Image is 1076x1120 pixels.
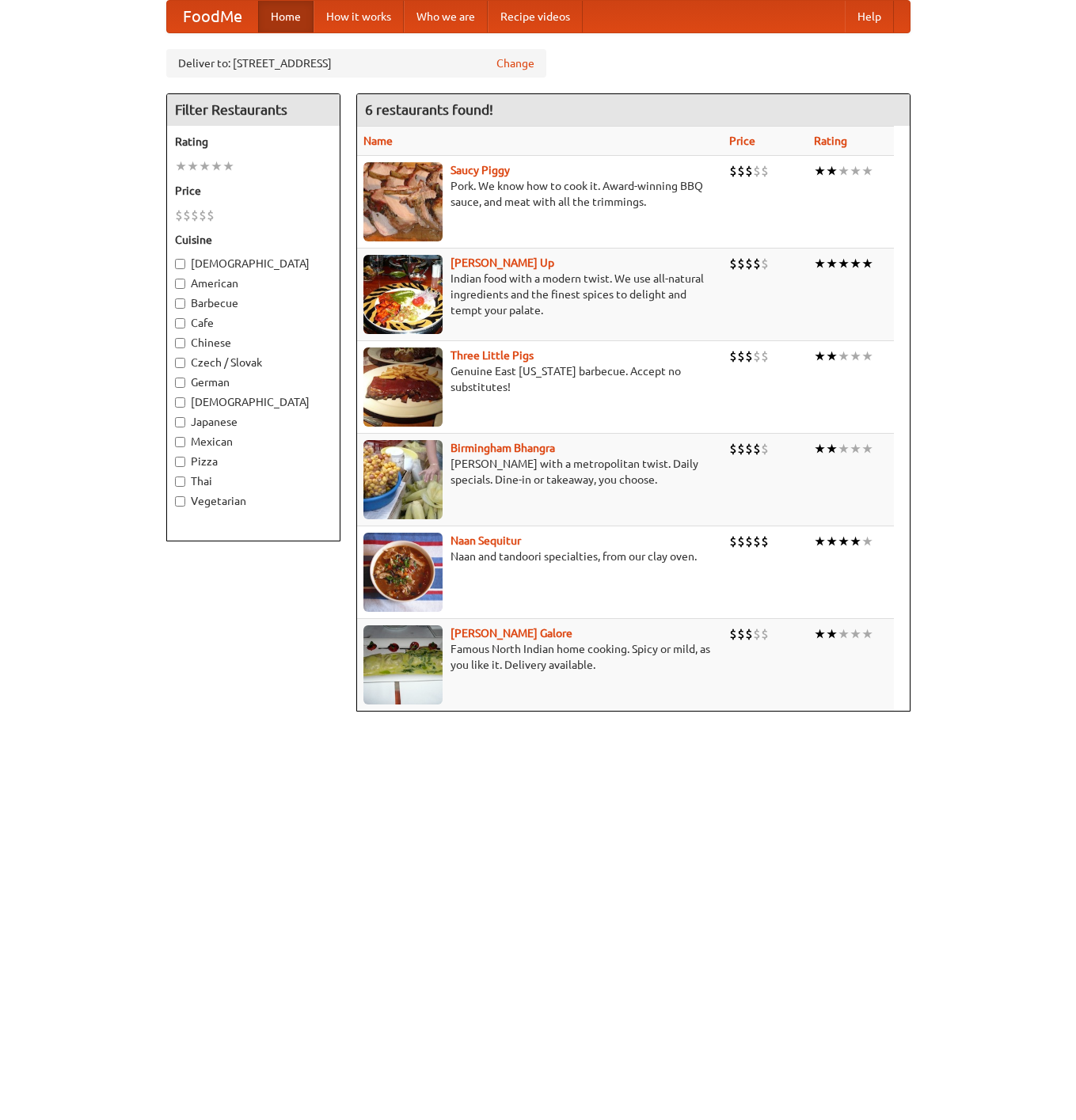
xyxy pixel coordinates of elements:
p: Pork. We know how to cook it. Award-winning BBQ sauce, and meat with all the trimmings. [363,178,717,210]
p: Indian food with a modern twist. We use all-natural ingredients and the finest spices to delight ... [363,271,717,318]
input: [DEMOGRAPHIC_DATA] [175,259,185,269]
h4: Filter Restaurants [167,94,340,126]
input: Mexican [175,437,185,447]
label: Mexican [175,434,332,450]
li: ★ [861,347,873,365]
label: American [175,275,332,291]
li: ★ [861,440,873,457]
a: Rating [814,135,847,147]
li: ★ [814,347,826,365]
li: $ [175,207,183,224]
input: Japanese [175,417,185,427]
a: Recipe videos [488,1,583,32]
li: ★ [861,533,873,550]
li: ★ [814,533,826,550]
p: Naan and tandoori specialties, from our clay oven. [363,549,717,564]
a: Three Little Pigs [451,349,534,362]
img: bhangra.jpg [363,440,443,519]
img: curryup.jpg [363,255,443,334]
label: [DEMOGRAPHIC_DATA] [175,394,332,410]
li: ★ [814,255,826,272]
li: ★ [838,255,850,272]
li: ★ [850,347,861,365]
li: ★ [222,158,234,175]
li: $ [761,347,769,365]
li: ★ [838,347,850,365]
li: ★ [826,625,838,643]
li: $ [737,533,745,550]
input: Barbecue [175,298,185,309]
label: Cafe [175,315,332,331]
li: ★ [826,440,838,457]
input: Pizza [175,457,185,467]
li: $ [737,162,745,180]
li: ★ [838,533,850,550]
input: [DEMOGRAPHIC_DATA] [175,397,185,408]
li: $ [191,207,199,224]
li: ★ [826,347,838,365]
p: Famous North Indian home cooking. Spicy or mild, as you like it. Delivery available. [363,641,717,673]
a: [PERSON_NAME] Galore [451,627,572,640]
li: ★ [850,533,861,550]
a: Saucy Piggy [451,164,510,177]
li: $ [737,625,745,643]
a: Help [845,1,894,32]
li: $ [753,533,761,550]
input: Vegetarian [175,496,185,507]
h5: Cuisine [175,232,332,248]
li: $ [745,440,753,457]
li: ★ [814,440,826,457]
li: $ [761,625,769,643]
img: saucy.jpg [363,162,443,241]
input: Chinese [175,338,185,348]
li: $ [207,207,215,224]
li: ★ [850,255,861,272]
div: Deliver to: [STREET_ADDRESS] [166,49,546,78]
a: Birmingham Bhangra [451,442,555,454]
li: ★ [826,162,838,180]
label: Czech / Slovak [175,355,332,370]
li: $ [729,347,737,365]
li: $ [745,533,753,550]
li: $ [183,207,191,224]
li: $ [729,162,737,180]
li: $ [729,625,737,643]
li: $ [737,255,745,272]
li: $ [199,207,207,224]
a: [PERSON_NAME] Up [451,256,554,269]
li: ★ [187,158,199,175]
li: $ [753,625,761,643]
label: [DEMOGRAPHIC_DATA] [175,256,332,271]
li: $ [729,255,737,272]
li: ★ [838,440,850,457]
input: Thai [175,476,185,487]
h5: Price [175,183,332,199]
li: ★ [175,158,187,175]
li: $ [753,347,761,365]
li: ★ [838,162,850,180]
a: FoodMe [167,1,258,32]
li: $ [729,440,737,457]
li: ★ [199,158,211,175]
img: currygalore.jpg [363,625,443,704]
a: Who we are [404,1,488,32]
li: $ [745,255,753,272]
a: Naan Sequitur [451,534,521,547]
li: $ [761,162,769,180]
li: $ [745,162,753,180]
li: ★ [211,158,222,175]
li: ★ [861,625,873,643]
li: ★ [814,162,826,180]
li: $ [745,625,753,643]
li: ★ [850,625,861,643]
label: German [175,374,332,390]
img: naansequitur.jpg [363,533,443,612]
input: Czech / Slovak [175,358,185,368]
ng-pluralize: 6 restaurants found! [365,102,493,117]
a: Name [363,135,393,147]
label: Barbecue [175,295,332,311]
